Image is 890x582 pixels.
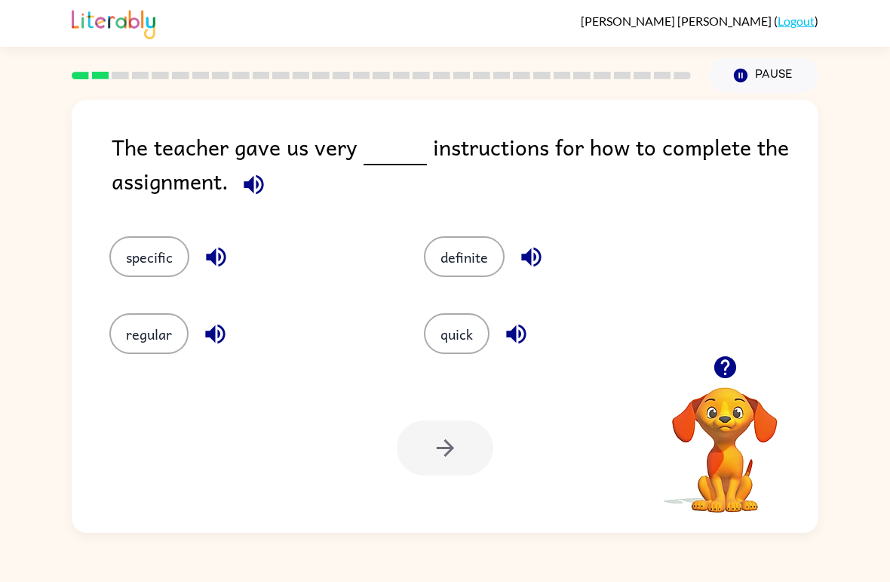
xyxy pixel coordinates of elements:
[424,313,489,354] button: quick
[778,14,815,28] a: Logout
[112,130,818,206] div: The teacher gave us very instructions for how to complete the assignment.
[424,236,505,277] button: definite
[649,364,800,515] video: Your browser must support playing .mp4 files to use Literably. Please try using another browser.
[581,14,818,28] div: ( )
[109,313,189,354] button: regular
[72,6,155,39] img: Literably
[709,58,818,93] button: Pause
[581,14,774,28] span: [PERSON_NAME] [PERSON_NAME]
[109,236,189,277] button: specific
